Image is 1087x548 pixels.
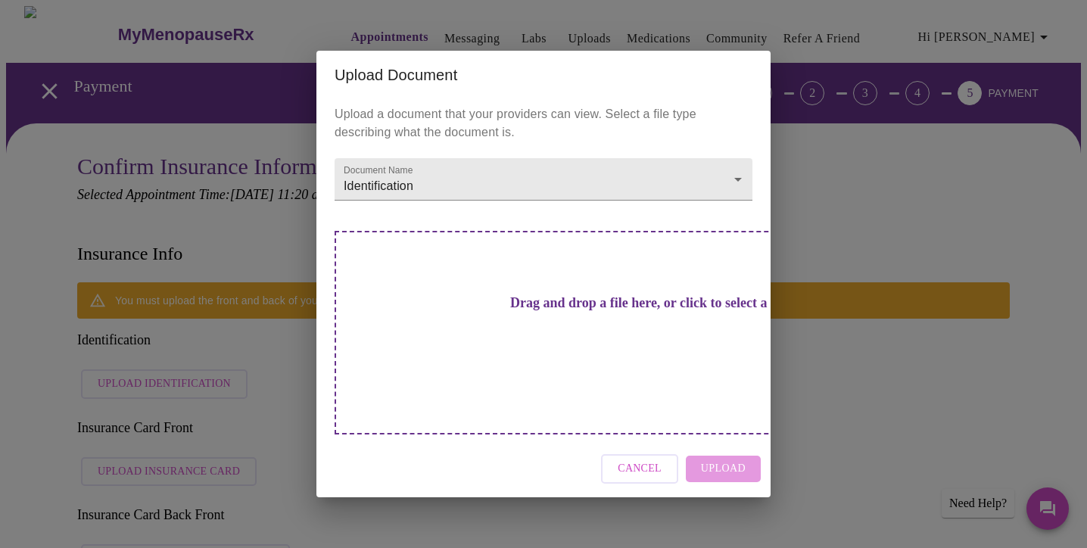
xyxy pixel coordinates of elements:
[335,158,752,201] div: Identification
[335,105,752,142] p: Upload a document that your providers can view. Select a file type describing what the document is.
[441,295,858,311] h3: Drag and drop a file here, or click to select a file
[601,454,678,484] button: Cancel
[335,63,752,87] h2: Upload Document
[618,459,662,478] span: Cancel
